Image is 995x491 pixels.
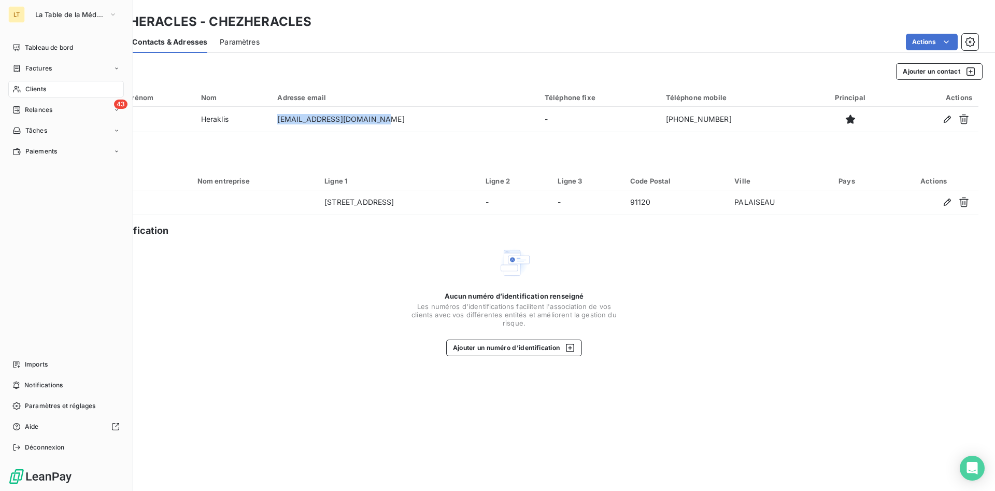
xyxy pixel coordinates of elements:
div: Nom [201,93,265,102]
img: Logo LeanPay [8,468,73,485]
div: LT [8,6,25,23]
span: Aide [25,422,39,431]
div: Code Postal [630,177,722,185]
span: Tâches [25,126,47,135]
span: Les numéros d'identifications facilitent l'association de vos clients avec vos différentes entité... [410,302,618,327]
td: - [538,107,660,132]
button: Ajouter un contact [896,63,983,80]
td: [STREET_ADDRESS] [318,190,479,215]
div: Prénom [127,93,188,102]
div: Ligne 1 [324,177,473,185]
a: Aide [8,418,124,435]
span: Imports [25,360,48,369]
div: Pays [838,177,883,185]
div: Nom entreprise [197,177,312,185]
span: Tableau de bord [25,43,73,52]
span: Paramètres et réglages [25,401,95,411]
span: Paiements [25,147,57,156]
span: 43 [114,100,127,109]
span: Aucun numéro d’identification renseigné [445,292,584,300]
div: Actions [897,93,972,102]
button: Actions [906,34,958,50]
span: Contacts & Adresses [132,37,207,47]
div: Téléphone fixe [545,93,653,102]
td: - [551,190,623,215]
span: Déconnexion [25,443,65,452]
img: Empty state [497,246,531,279]
td: [EMAIL_ADDRESS][DOMAIN_NAME] [271,107,538,132]
span: Factures [25,64,52,73]
div: Téléphone mobile [666,93,803,102]
td: [PHONE_NUMBER] [660,107,809,132]
div: Principal [816,93,885,102]
td: 91120 [624,190,728,215]
span: Relances [25,105,52,115]
td: PALAISEAU [728,190,832,215]
span: Clients [25,85,46,94]
td: - [479,190,551,215]
td: Heraklis [195,107,272,132]
div: Ligne 2 [486,177,545,185]
div: Ville [734,177,826,185]
div: Ligne 3 [558,177,617,185]
span: Paramètres [220,37,260,47]
span: La Table de la Méditerranée [35,10,105,19]
button: Ajouter un numéro d’identification [446,340,582,356]
div: Actions [895,177,972,185]
div: Open Intercom Messenger [960,456,985,481]
h3: CHEZ HERACLES - CHEZHERACLES [91,12,311,31]
span: Notifications [24,381,63,390]
div: Adresse email [277,93,532,102]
